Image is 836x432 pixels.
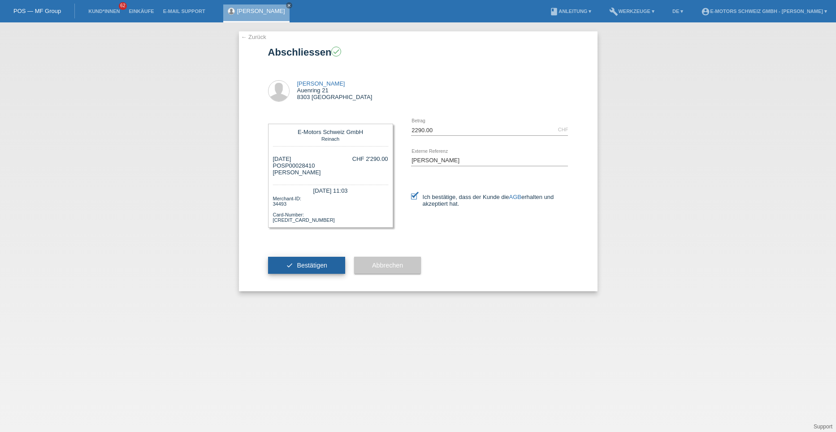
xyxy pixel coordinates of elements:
[13,8,61,14] a: POS — MF Group
[558,127,568,132] div: CHF
[286,262,293,269] i: check
[605,9,659,14] a: buildWerkzeuge ▾
[297,262,327,269] span: Bestätigen
[297,80,345,87] a: [PERSON_NAME]
[354,257,421,274] button: Abbrechen
[241,34,266,40] a: ← Zurück
[286,2,292,9] a: close
[701,7,710,16] i: account_circle
[273,169,321,176] span: [PERSON_NAME]
[119,2,127,10] span: 62
[273,156,321,176] div: [DATE] POSP00028410
[84,9,124,14] a: Kund*innen
[550,7,559,16] i: book
[297,80,373,100] div: Auenring 21 8303 [GEOGRAPHIC_DATA]
[268,257,346,274] button: check Bestätigen
[668,9,688,14] a: DE ▾
[273,195,388,223] div: Merchant-ID: 34493 Card-Number: [CREDIT_CARD_NUMBER]
[124,9,158,14] a: Einkäufe
[411,194,568,207] label: Ich bestätige, dass der Kunde die erhalten und akzeptiert hat.
[545,9,596,14] a: bookAnleitung ▾
[159,9,210,14] a: E-Mail Support
[275,135,386,142] div: Reinach
[287,3,291,8] i: close
[273,185,388,195] div: [DATE] 11:03
[332,48,340,56] i: check
[237,8,285,14] a: [PERSON_NAME]
[275,129,386,135] div: E-Motors Schweiz GmbH
[697,9,832,14] a: account_circleE-Motors Schweiz GmbH - [PERSON_NAME] ▾
[609,7,618,16] i: build
[268,47,568,58] h1: Abschliessen
[372,262,403,269] span: Abbrechen
[509,194,521,200] a: AGB
[814,423,832,430] a: Support
[352,156,388,162] div: CHF 2'290.00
